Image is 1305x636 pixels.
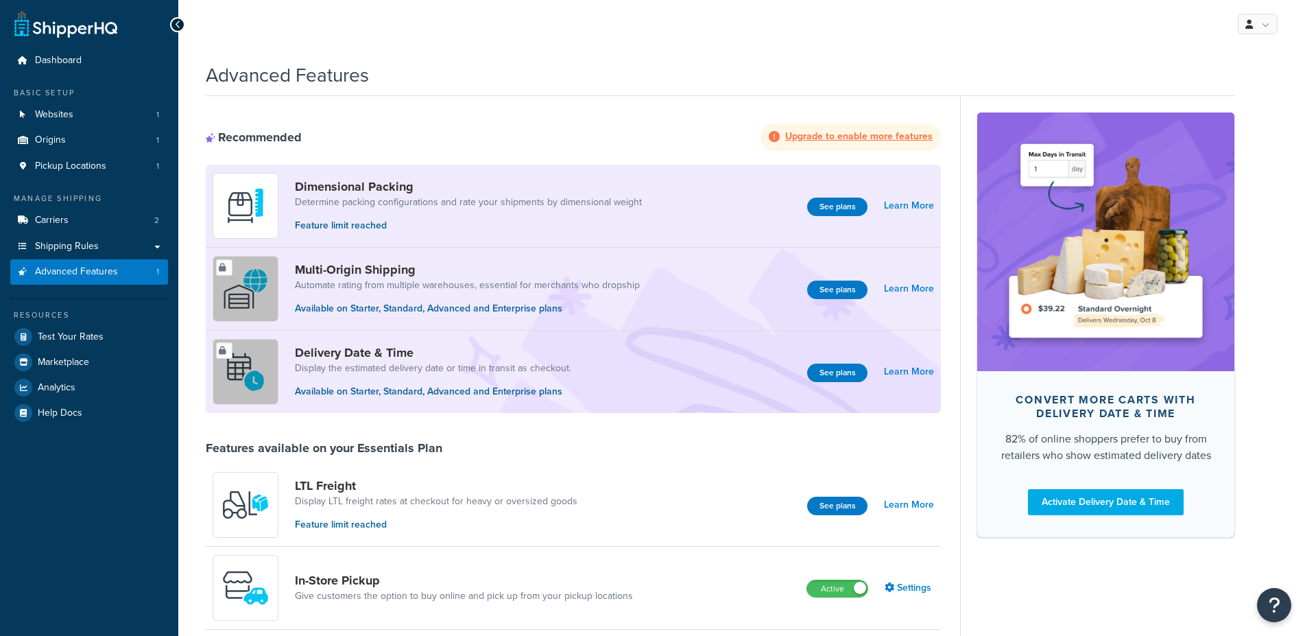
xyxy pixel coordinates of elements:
[10,401,168,425] a: Help Docs
[295,573,633,588] a: In-Store Pickup
[295,478,577,493] a: LTL Freight
[807,198,867,216] button: See plans
[295,345,571,360] a: Delivery Date & Time
[807,497,867,515] button: See plans
[998,133,1214,350] img: feature-image-ddt-36eae7f7280da8017bfb280eaccd9c446f90b1fe08728e4019434db127062ab4.png
[295,495,577,508] a: Display LTL freight rates at checkout for heavy or oversized goods
[10,128,168,153] a: Origins1
[295,517,577,532] p: Feature limit reached
[10,375,168,400] a: Analytics
[295,589,633,603] a: Give customers the option to buy online and pick up from your pickup locations
[999,393,1212,421] div: Convert more carts with delivery date & time
[807,580,867,597] label: Active
[222,481,270,529] img: y79ZsPf0fXUFUhFXDzUgf+ktZg5F2+ohG75+v3d2s1D9TjoU8PiyCIluIjV41seZevKCRuEjTPPOKHJsQcmKCXGdfprl3L4q7...
[10,350,168,375] a: Marketplace
[35,161,106,172] span: Pickup Locations
[10,128,168,153] li: Origins
[295,218,642,233] p: Feature limit reached
[884,362,934,381] a: Learn More
[38,382,75,394] span: Analytics
[295,362,571,375] a: Display the estimated delivery date or time in transit as checkout.
[807,364,867,382] button: See plans
[295,384,571,399] p: Available on Starter, Standard, Advanced and Enterprise plans
[884,196,934,215] a: Learn More
[295,262,640,277] a: Multi-Origin Shipping
[222,182,270,230] img: DTVBYsAAAAAASUVORK5CYII=
[10,325,168,349] a: Test Your Rates
[10,234,168,259] a: Shipping Rules
[38,357,89,368] span: Marketplace
[10,102,168,128] li: Websites
[10,259,168,285] a: Advanced Features1
[10,87,168,99] div: Basic Setup
[10,154,168,179] a: Pickup Locations1
[206,130,302,145] div: Recommended
[10,193,168,204] div: Manage Shipping
[10,154,168,179] li: Pickup Locations
[884,495,934,515] a: Learn More
[35,266,118,278] span: Advanced Features
[10,309,168,321] div: Resources
[10,48,168,73] a: Dashboard
[206,62,369,89] h1: Advanced Features
[295,196,642,209] a: Determine packing configurations and rate your shipments by dimensional weight
[999,431,1212,464] div: 82% of online shoppers prefer to buy from retailers who show estimated delivery dates
[38,331,104,343] span: Test Your Rates
[295,179,642,194] a: Dimensional Packing
[295,301,640,316] p: Available on Starter, Standard, Advanced and Enterprise plans
[156,134,159,146] span: 1
[156,109,159,121] span: 1
[807,281,867,299] button: See plans
[10,208,168,233] a: Carriers2
[35,55,82,67] span: Dashboard
[156,266,159,278] span: 1
[785,129,933,143] strong: Upgrade to enable more features
[222,564,270,612] img: wfgcfpwTIucLEAAAAASUVORK5CYII=
[35,134,66,146] span: Origins
[1257,588,1291,622] button: Open Resource Center
[885,578,934,598] a: Settings
[206,440,442,456] div: Features available on your Essentials Plan
[154,215,159,226] span: 2
[35,241,99,252] span: Shipping Rules
[35,215,69,226] span: Carriers
[38,408,82,419] span: Help Docs
[10,208,168,233] li: Carriers
[35,109,73,121] span: Websites
[156,161,159,172] span: 1
[1028,489,1184,515] a: Activate Delivery Date & Time
[10,259,168,285] li: Advanced Features
[884,279,934,298] a: Learn More
[10,102,168,128] a: Websites1
[295,279,640,292] a: Automate rating from multiple warehouses, essential for merchants who dropship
